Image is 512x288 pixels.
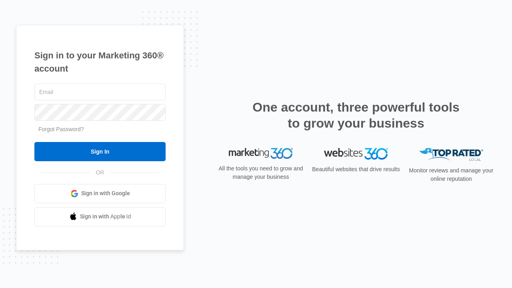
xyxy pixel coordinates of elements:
[38,126,84,132] a: Forgot Password?
[34,84,166,100] input: Email
[229,148,293,159] img: Marketing 360
[311,165,401,174] p: Beautiful websites that drive results
[34,207,166,226] a: Sign in with Apple Id
[406,166,496,183] p: Monitor reviews and manage your online reputation
[250,99,462,131] h2: One account, three powerful tools to grow your business
[216,164,306,181] p: All the tools you need to grow and manage your business
[419,148,483,161] img: Top Rated Local
[34,184,166,203] a: Sign in with Google
[81,189,130,198] span: Sign in with Google
[80,212,131,221] span: Sign in with Apple Id
[90,168,110,177] span: OR
[324,148,388,160] img: Websites 360
[34,49,166,75] h1: Sign in to your Marketing 360® account
[34,142,166,161] input: Sign In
